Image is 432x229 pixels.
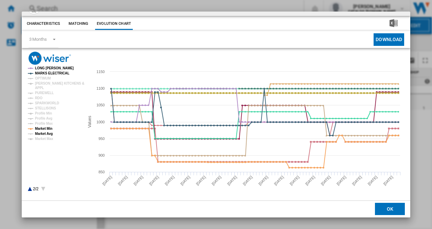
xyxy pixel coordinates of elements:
[35,66,74,70] tspan: LONG [PERSON_NAME]
[96,103,105,107] tspan: 1050
[98,170,105,174] tspan: 850
[367,175,378,186] tspan: [DATE]
[35,71,69,75] tspan: MARKS ELECTRICAL
[257,175,269,186] tspan: [DATE]
[35,132,53,136] tspan: Market Avg
[379,18,409,30] button: Download in Excel
[117,175,128,186] tspan: [DATE]
[382,175,394,186] tspan: [DATE]
[273,175,284,186] tspan: [DATE]
[390,19,398,27] img: excel-24x24.png
[33,187,39,191] text: 2/2
[35,117,52,120] tspan: Profile Avg
[35,96,42,100] tspan: RDO
[35,86,44,90] tspan: APPL
[35,111,52,115] tspan: Profile Min
[95,18,133,30] button: Evolution chart
[35,82,84,85] tspan: [PERSON_NAME] KITCHENS &
[35,101,59,105] tspan: SPARKWORLD
[96,86,105,90] tspan: 1100
[22,12,411,218] md-dialog: Product popup
[98,153,105,157] tspan: 900
[35,106,56,110] tspan: STELLISONS
[35,91,54,95] tspan: PUREWELL
[25,18,62,30] button: Characteristics
[29,37,47,42] div: 3 Months
[226,175,237,186] tspan: [DATE]
[211,175,222,186] tspan: [DATE]
[96,70,105,74] tspan: 1150
[29,52,71,65] img: logo_wiser_300x94.png
[64,18,93,30] button: Matching
[164,175,175,186] tspan: [DATE]
[96,120,105,124] tspan: 1000
[304,175,316,186] tspan: [DATE]
[35,122,53,125] tspan: Profile Max
[87,116,92,128] tspan: Values
[351,175,362,186] tspan: [DATE]
[374,33,404,46] button: Download
[375,203,405,215] button: OK
[320,175,331,186] tspan: [DATE]
[148,175,160,186] tspan: [DATE]
[133,175,144,186] tspan: [DATE]
[242,175,253,186] tspan: [DATE]
[98,137,105,141] tspan: 950
[195,175,206,186] tspan: [DATE]
[289,175,300,186] tspan: [DATE]
[35,76,51,80] tspan: OPTIMUM
[179,175,191,186] tspan: [DATE]
[102,175,113,186] tspan: [DATE]
[35,127,52,130] tspan: Market Min
[336,175,347,186] tspan: [DATE]
[35,137,53,141] tspan: Market Max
